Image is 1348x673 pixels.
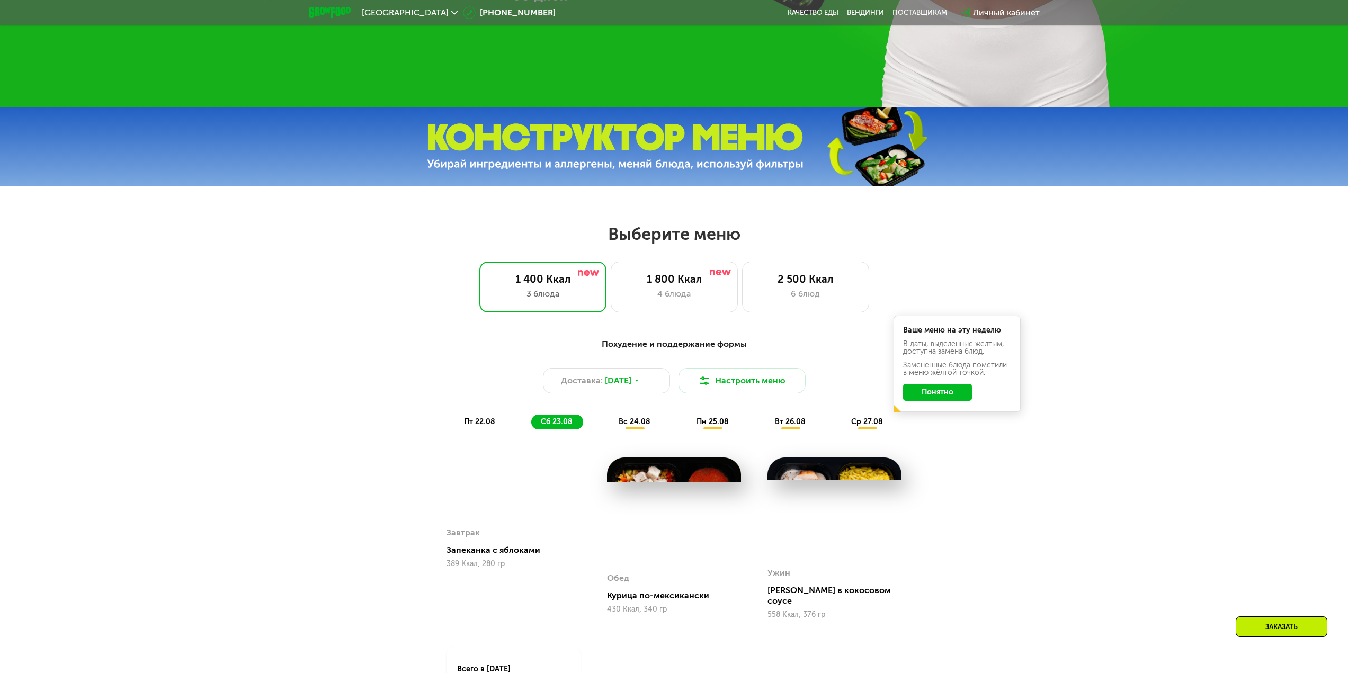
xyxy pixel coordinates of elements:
[605,374,631,387] span: [DATE]
[892,8,947,17] div: поставщикам
[561,374,603,387] span: Доставка:
[973,6,1040,19] div: Личный кабинет
[622,273,727,285] div: 1 800 Ккал
[697,417,729,426] span: пн 25.08
[903,384,972,401] button: Понятно
[607,605,741,614] div: 430 Ккал, 340 гр
[607,570,629,586] div: Обед
[34,223,1314,245] h2: Выберите меню
[767,565,790,581] div: Ужин
[447,568,480,584] div: Завтрак
[753,288,858,300] div: 6 блюд
[788,8,838,17] a: Качество еды
[753,273,858,285] div: 2 500 Ккал
[490,273,595,285] div: 1 400 Ккал
[851,417,883,426] span: ср 27.08
[903,327,1011,334] div: Ваше меню на эту неделю
[775,417,806,426] span: вт 26.08
[619,417,650,426] span: вс 24.08
[767,611,901,619] div: 558 Ккал, 376 гр
[447,603,581,611] div: 389 Ккал, 280 гр
[1236,616,1327,637] div: Заказать
[847,8,884,17] a: Вендинги
[767,585,910,606] div: [PERSON_NAME] в кокосовом соусе
[447,588,589,598] div: Запеканка с яблоками
[541,417,573,426] span: сб 23.08
[463,6,556,19] a: [PHONE_NUMBER]
[464,417,495,426] span: пт 22.08
[362,8,449,17] span: [GEOGRAPHIC_DATA]
[607,590,749,601] div: Курица по-мексикански
[490,288,595,300] div: 3 блюда
[622,288,727,300] div: 4 блюда
[903,340,1011,355] div: В даты, выделенные желтым, доступна замена блюд.
[903,362,1011,376] div: Заменённые блюда пометили в меню жёлтой точкой.
[361,338,988,351] div: Похудение и поддержание формы
[679,368,806,393] button: Настроить меню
